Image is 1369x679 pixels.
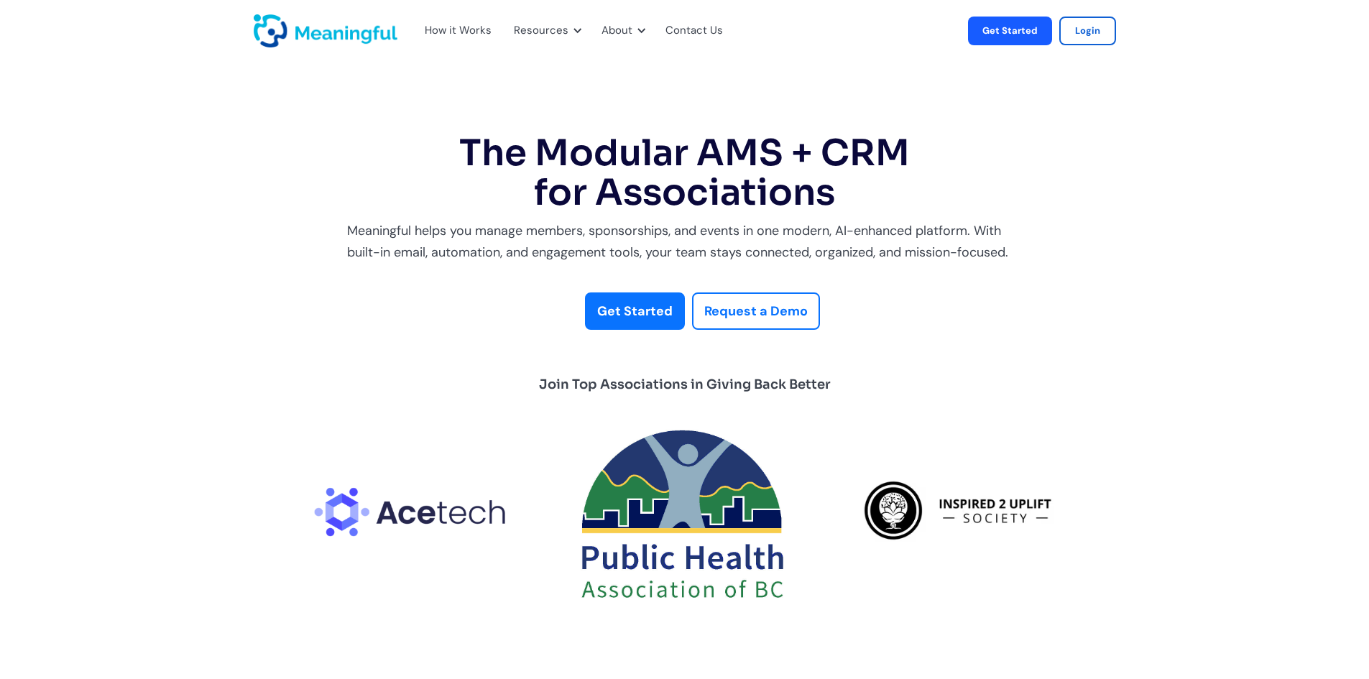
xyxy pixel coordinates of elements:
[601,22,632,40] div: About
[425,22,492,40] div: How it Works
[657,7,740,55] div: Contact Us
[968,17,1052,45] a: Get Started
[665,22,723,40] a: Contact Us
[425,22,481,40] a: How it Works
[505,7,586,55] div: Resources
[539,373,831,396] div: Join Top Associations in Giving Back Better
[347,134,1023,213] h1: The Modular AMS + CRM for Associations
[597,302,673,320] strong: Get Started
[254,14,290,47] a: home
[347,220,1023,264] div: Meaningful helps you manage members, sponsorships, and events in one modern, AI-enhanced platform...
[585,292,685,331] a: Get Started
[704,302,808,320] strong: Request a Demo
[692,292,820,331] a: Request a Demo
[1059,17,1116,45] a: Login
[416,7,498,55] div: How it Works
[593,7,650,55] div: About
[514,22,568,40] div: Resources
